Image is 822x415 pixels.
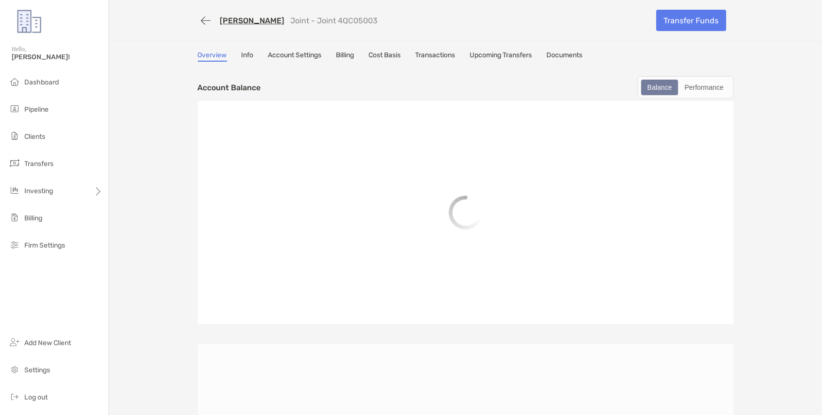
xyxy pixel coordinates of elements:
[24,366,50,374] span: Settings
[291,16,378,25] p: Joint - Joint 4QC05003
[638,76,734,99] div: segmented control
[9,130,20,142] img: clients icon
[336,51,354,62] a: Billing
[12,4,47,39] img: Zoe Logo
[242,51,254,62] a: Info
[24,78,59,86] span: Dashboard
[9,103,20,115] img: pipeline icon
[9,239,20,250] img: firm-settings icon
[9,184,20,196] img: investing icon
[679,81,729,94] div: Performance
[656,10,726,31] a: Transfer Funds
[24,241,65,249] span: Firm Settings
[24,160,53,168] span: Transfers
[9,391,20,402] img: logout icon
[416,51,455,62] a: Transactions
[9,364,20,375] img: settings icon
[9,76,20,87] img: dashboard icon
[9,212,20,223] img: billing icon
[24,214,42,222] span: Billing
[642,81,678,94] div: Balance
[198,51,227,62] a: Overview
[12,53,103,61] span: [PERSON_NAME]!
[24,133,45,141] span: Clients
[24,393,48,401] span: Log out
[470,51,532,62] a: Upcoming Transfers
[220,16,285,25] a: [PERSON_NAME]
[9,157,20,169] img: transfers icon
[24,105,49,114] span: Pipeline
[24,339,71,347] span: Add New Client
[369,51,401,62] a: Cost Basis
[198,82,261,94] p: Account Balance
[9,336,20,348] img: add_new_client icon
[547,51,583,62] a: Documents
[268,51,322,62] a: Account Settings
[24,187,53,195] span: Investing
